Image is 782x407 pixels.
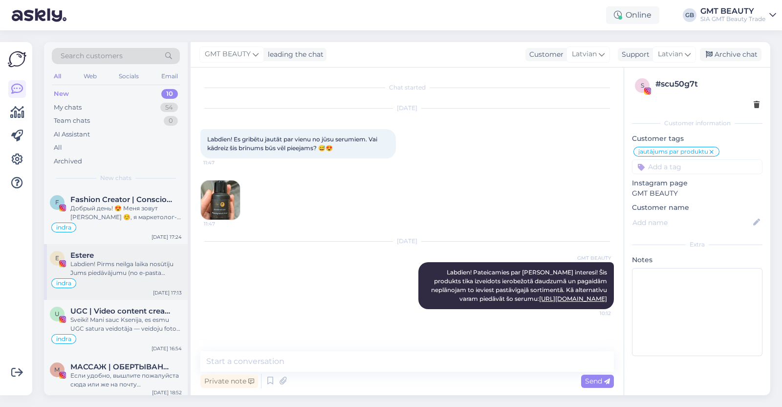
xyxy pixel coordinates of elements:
[152,233,182,241] div: [DATE] 17:24
[632,255,762,265] p: Notes
[61,51,123,61] span: Search customers
[152,345,182,352] div: [DATE] 16:54
[207,136,379,152] span: Labdien! Es gribētu jautāt par vienu no jūsu serumiem. Vai kādreiz šis brīnums būs vēl pieejams? 😅😍
[54,366,60,373] span: М
[539,295,607,302] a: [URL][DOMAIN_NAME]
[606,6,659,24] div: Online
[264,49,324,60] div: leading the chat
[55,310,60,317] span: U
[618,49,650,60] div: Support
[205,49,251,60] span: GMT BEAUTY
[70,307,172,316] span: UGC | Video content creator for brands | Lifestyle | 📍RIGA
[700,48,761,61] div: Archive chat
[70,316,182,333] div: Sveiki! Mani sauc Ksenija, es esmu UGC satura veidotāja — veidoju foto un video saturu zīmoliem u...
[54,89,69,99] div: New
[55,254,59,262] span: E
[56,225,71,230] span: indra
[54,130,90,139] div: AI Assistant
[204,220,240,227] span: 11:47
[201,181,240,220] img: Attachment
[153,289,182,296] div: [DATE] 17:13
[200,237,614,246] div: [DATE]
[100,174,131,182] span: New chats
[658,49,683,60] span: Latvian
[54,103,82,113] div: My chats
[200,104,614,113] div: [DATE]
[54,116,90,126] div: Team chats
[632,203,762,213] p: Customer name
[152,389,182,396] div: [DATE] 18:52
[431,269,608,302] span: Labdien! Pateicamies par [PERSON_NAME] interesi! Šis produkts tika izveidots ierobežotā daudzumā ...
[638,149,708,155] span: jautājums par produktu
[683,8,696,22] div: GB
[56,280,71,286] span: indra
[117,70,141,83] div: Socials
[641,82,644,89] span: s
[655,78,760,90] div: # scu50g7t
[200,83,614,92] div: Chat started
[56,336,71,342] span: indra
[70,362,172,371] span: МАССАЖ | ОБЕРТЫВАНИЯ | ОБУЧЕНИЯ | TALLINN
[70,371,182,389] div: Если удобно, вышлите пожалуйста сюда или же на почту [DOMAIN_NAME][EMAIL_ADDRESS][DOMAIN_NAME]
[700,7,776,23] a: GMT BEAUTYSIA GMT Beauty Trade
[55,199,59,206] span: F
[572,49,597,60] span: Latvian
[159,70,180,83] div: Email
[52,70,63,83] div: All
[700,7,765,15] div: GMT BEAUTY
[632,178,762,188] p: Instagram page
[70,260,182,277] div: Labdien! Pirms neilga laika nosūtīju Jums piedāvājumu (no e-pasta [EMAIL_ADDRESS][DOMAIN_NAME]) p...
[164,116,178,126] div: 0
[700,15,765,23] div: SIA GMT Beauty Trade
[8,50,26,68] img: Askly Logo
[200,375,258,388] div: Private note
[203,159,240,166] span: 11:47
[632,159,762,174] input: Add a tag
[574,254,611,262] span: GMT BEAUTY
[632,119,762,128] div: Customer information
[632,134,762,144] p: Customer tags
[54,143,62,153] div: All
[54,157,82,166] div: Archived
[70,251,94,260] span: Estere
[632,188,762,199] p: GMT BEAUTY
[632,217,751,228] input: Add name
[82,70,99,83] div: Web
[70,195,172,204] span: Fashion Creator | Conscious & feminine living | Influencer
[574,310,611,317] span: 10:12
[585,377,610,385] span: Send
[525,49,564,60] div: Customer
[160,103,178,113] div: 54
[632,240,762,249] div: Extra
[161,89,178,99] div: 10
[70,204,182,222] div: Добрый день! 😍 Меня зовут [PERSON_NAME] ☺️, я маркетолог-стратег. Не так давно переехала в [GEOGR...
